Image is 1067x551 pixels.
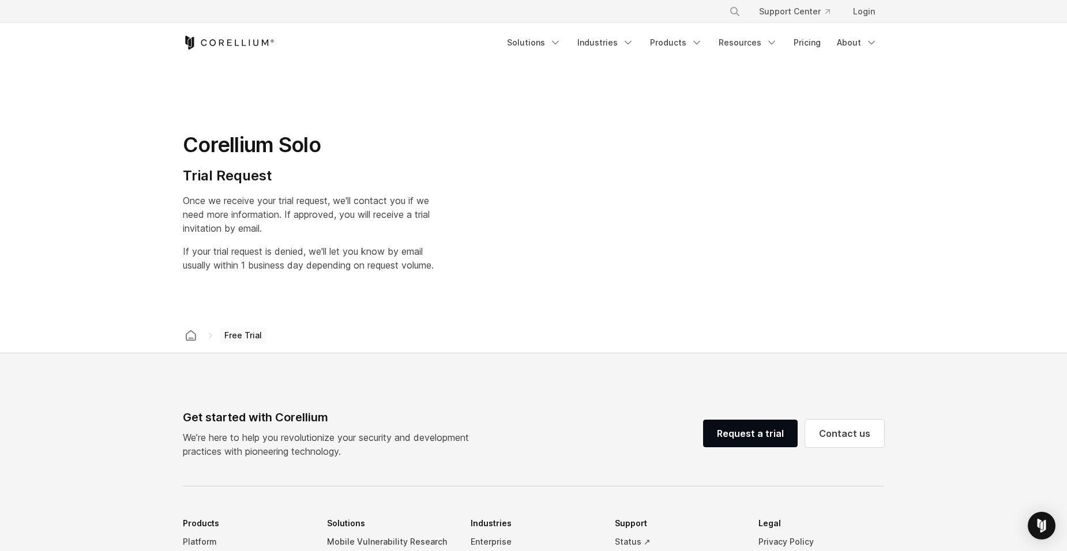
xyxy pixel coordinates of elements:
[183,167,434,184] h4: Trial Request
[183,409,478,426] div: Get started with Corellium
[183,431,478,458] p: We’re here to help you revolutionize your security and development practices with pioneering tech...
[570,32,641,53] a: Industries
[830,32,884,53] a: About
[805,420,884,447] a: Contact us
[183,533,309,551] a: Platform
[183,36,275,50] a: Corellium Home
[471,533,596,551] a: Enterprise
[500,32,568,53] a: Solutions
[327,533,453,551] a: Mobile Vulnerability Research
[844,1,884,22] a: Login
[758,533,884,551] a: Privacy Policy
[615,533,741,551] a: Status ↗
[183,246,434,271] span: If your trial request is denied, we'll let you know by email usually within 1 business day depend...
[183,132,434,158] h1: Corellium Solo
[183,195,430,234] span: Once we receive your trial request, we'll contact you if we need more information. If approved, y...
[643,32,709,53] a: Products
[220,327,266,344] span: Free Trial
[1028,512,1055,539] div: Open Intercom Messenger
[712,32,784,53] a: Resources
[787,32,828,53] a: Pricing
[181,327,201,344] a: Corellium home
[724,1,745,22] button: Search
[703,420,798,447] a: Request a trial
[750,1,839,22] a: Support Center
[500,32,884,53] div: Navigation Menu
[715,1,884,22] div: Navigation Menu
